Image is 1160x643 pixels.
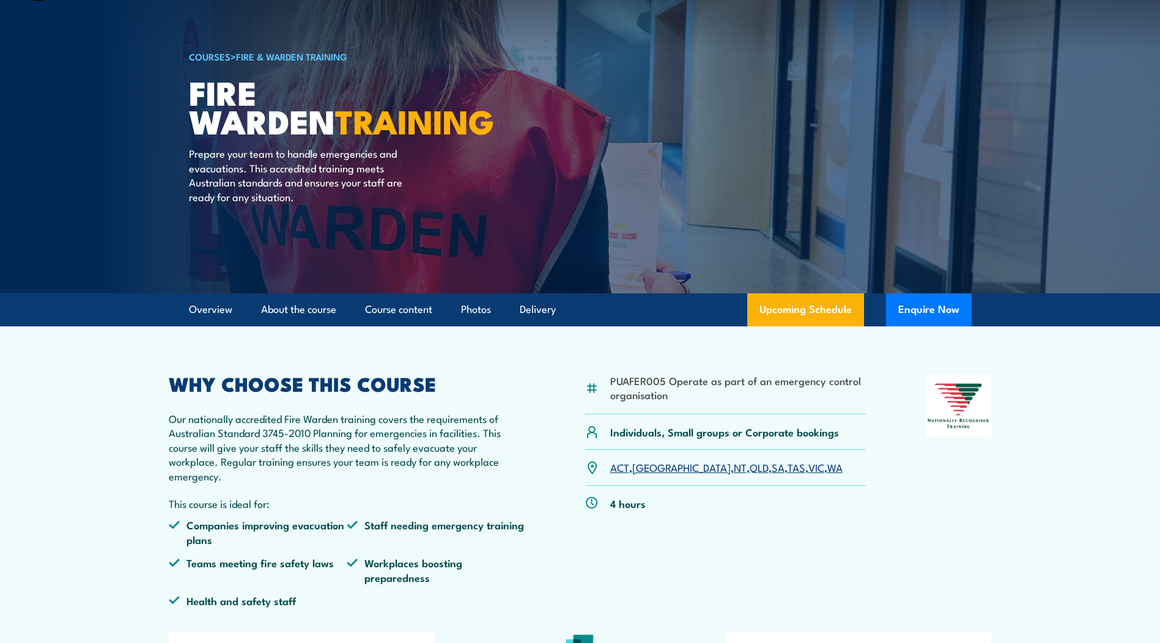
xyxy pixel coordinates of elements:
[827,460,843,474] a: WA
[886,293,972,326] button: Enquire Now
[189,78,491,134] h1: Fire Warden
[520,293,556,326] a: Delivery
[189,49,491,64] h6: >
[169,518,347,546] li: Companies improving evacuation plans
[788,460,805,474] a: TAS
[772,460,785,474] a: SA
[347,518,525,546] li: Staff needing emergency training
[189,146,412,204] p: Prepare your team to handle emergencies and evacuations. This accredited training meets Australia...
[734,460,747,474] a: NT
[189,293,232,326] a: Overview
[926,375,992,437] img: Nationally Recognised Training logo.
[169,496,526,510] p: This course is ideal for:
[610,373,866,402] li: PUAFER005 Operate as part of an emergency control organisation
[632,460,731,474] a: [GEOGRAPHIC_DATA]
[610,460,843,474] p: , , , , , , ,
[169,556,347,584] li: Teams meeting fire safety laws
[747,293,864,326] a: Upcoming Schedule
[610,425,839,439] p: Individuals, Small groups or Corporate bookings
[461,293,491,326] a: Photos
[189,50,231,63] a: COURSES
[750,460,769,474] a: QLD
[169,593,347,608] li: Health and safety staff
[236,50,347,63] a: Fire & Warden Training
[335,95,494,145] strong: TRAINING
[169,375,526,392] h2: WHY CHOOSE THIS COURSE
[610,460,629,474] a: ACT
[610,496,646,510] p: 4 hours
[365,293,432,326] a: Course content
[808,460,824,474] a: VIC
[261,293,336,326] a: About the course
[347,556,525,584] li: Workplaces boosting preparedness
[169,411,526,483] p: Our nationally accredited Fire Warden training covers the requirements of Australian Standard 374...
